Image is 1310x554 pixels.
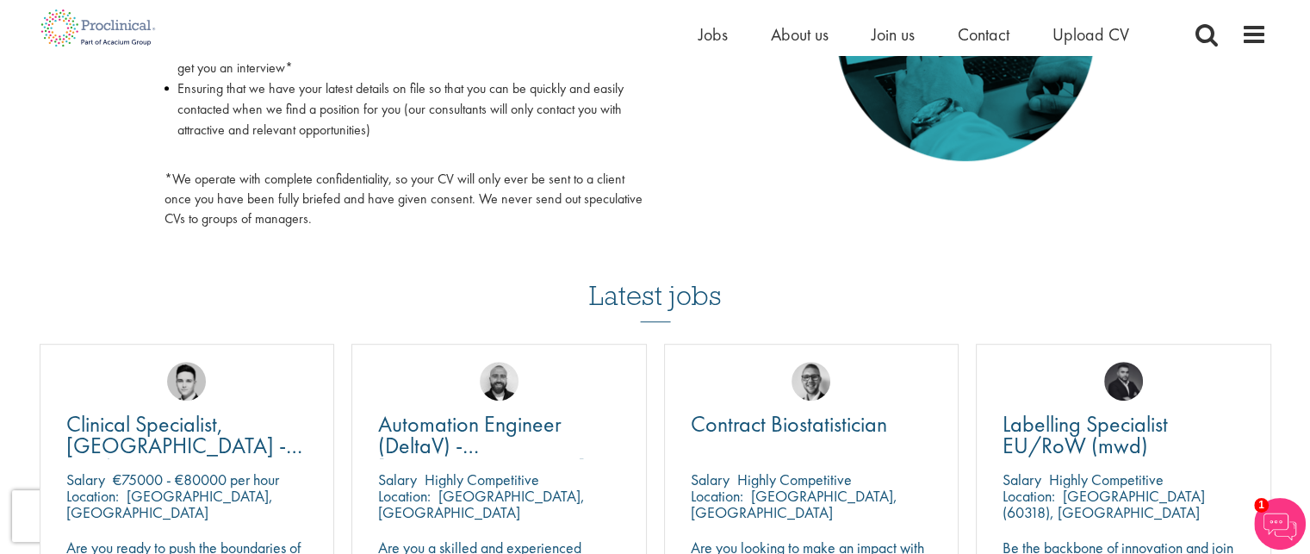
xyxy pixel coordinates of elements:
[589,238,722,322] h3: Latest jobs
[1052,23,1129,46] a: Upload CV
[66,414,308,457] a: Clinical Specialist, [GEOGRAPHIC_DATA] - Cardiac
[167,362,206,401] img: Connor Lynes
[66,486,273,522] p: [GEOGRAPHIC_DATA], [GEOGRAPHIC_DATA]
[1254,498,1306,550] img: Chatbot
[691,486,897,522] p: [GEOGRAPHIC_DATA], [GEOGRAPHIC_DATA]
[1104,362,1143,401] img: Fidan Beqiraj
[691,470,730,489] span: Salary
[378,486,585,522] p: [GEOGRAPHIC_DATA], [GEOGRAPHIC_DATA]
[1003,486,1205,522] p: [GEOGRAPHIC_DATA] (60318), [GEOGRAPHIC_DATA]
[698,23,728,46] a: Jobs
[113,470,279,489] p: €75000 - €80000 per hour
[737,470,852,489] p: Highly Competitive
[958,23,1009,46] a: Contact
[66,486,119,506] span: Location:
[1049,470,1164,489] p: Highly Competitive
[792,362,830,401] img: George Breen
[378,409,586,482] span: Automation Engineer (DeltaV) - [GEOGRAPHIC_DATA]
[1003,470,1041,489] span: Salary
[691,486,743,506] span: Location:
[378,470,417,489] span: Salary
[378,486,431,506] span: Location:
[691,409,887,439] span: Contract Biostatistician
[165,170,643,229] p: *We operate with complete confidentiality, so your CV will only ever be sent to a client once you...
[1003,414,1245,457] a: Labelling Specialist EU/RoW (mwd)
[165,78,643,161] li: Ensuring that we have your latest details on file so that you can be quickly and easily contacted...
[378,414,620,457] a: Automation Engineer (DeltaV) - [GEOGRAPHIC_DATA]
[771,23,829,46] a: About us
[165,37,643,78] li: Enabling us to quickly forward your CV to hiring managers for relevant roles in order to get you ...
[872,23,915,46] a: Join us
[1003,409,1168,460] span: Labelling Specialist EU/RoW (mwd)
[1003,486,1055,506] span: Location:
[1254,498,1269,513] span: 1
[66,409,302,482] span: Clinical Specialist, [GEOGRAPHIC_DATA] - Cardiac
[691,414,933,435] a: Contract Biostatistician
[66,470,105,489] span: Salary
[480,362,518,401] img: Jordan Kiely
[12,490,233,542] iframe: reCAPTCHA
[425,470,539,489] p: Highly Competitive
